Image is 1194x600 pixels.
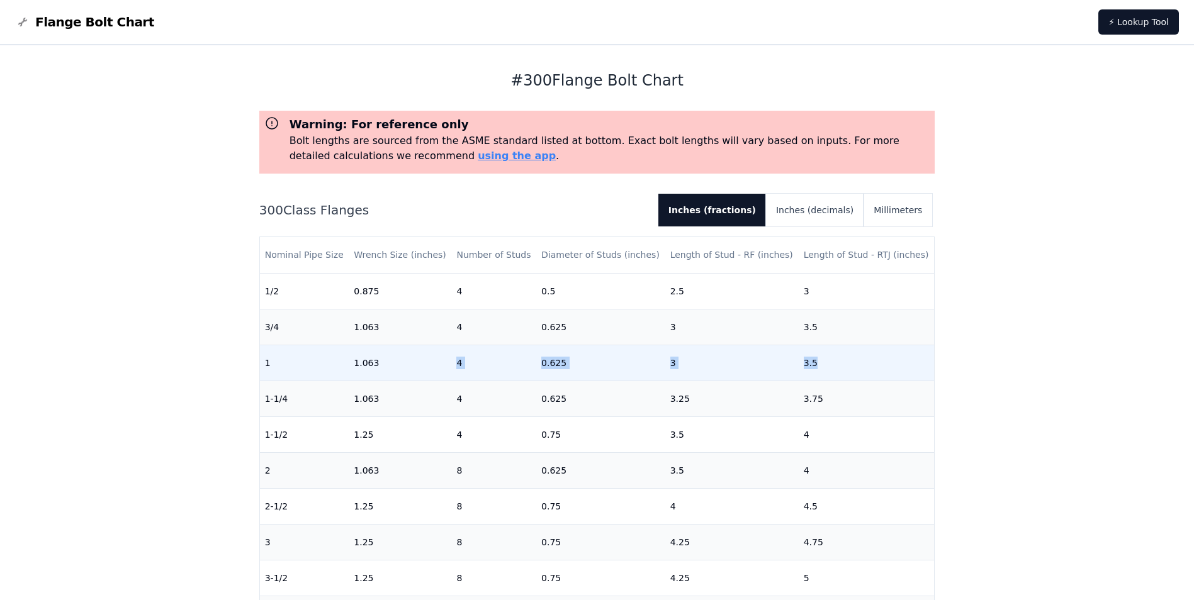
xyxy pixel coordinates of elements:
[290,116,930,133] h3: Warning: For reference only
[799,488,935,524] td: 4.5
[799,237,935,273] th: Length of Stud - RTJ (inches)
[864,194,932,226] button: Millimeters
[349,560,451,596] td: 1.25
[665,560,799,596] td: 4.25
[665,452,799,488] td: 3.5
[536,560,665,596] td: 0.75
[799,524,935,560] td: 4.75
[349,524,451,560] td: 1.25
[349,345,451,381] td: 1.063
[536,452,665,488] td: 0.625
[451,488,536,524] td: 8
[260,273,349,309] td: 1/2
[15,13,154,31] a: Flange Bolt Chart LogoFlange Bolt Chart
[451,273,536,309] td: 4
[536,273,665,309] td: 0.5
[349,273,451,309] td: 0.875
[665,237,799,273] th: Length of Stud - RF (inches)
[665,488,799,524] td: 4
[536,524,665,560] td: 0.75
[799,452,935,488] td: 4
[349,381,451,416] td: 1.063
[260,416,349,452] td: 1-1/2
[451,381,536,416] td: 4
[349,416,451,452] td: 1.25
[536,381,665,416] td: 0.625
[536,309,665,345] td: 0.625
[260,524,349,560] td: 3
[349,237,451,273] th: Wrench Size (inches)
[536,345,665,381] td: 0.625
[260,309,349,345] td: 3/4
[799,560,935,596] td: 5
[290,133,930,164] p: Bolt lengths are sourced from the ASME standard listed at bottom. Exact bolt lengths will vary ba...
[665,309,799,345] td: 3
[799,309,935,345] td: 3.5
[451,345,536,381] td: 4
[1098,9,1179,35] a: ⚡ Lookup Tool
[799,381,935,416] td: 3.75
[260,452,349,488] td: 2
[536,488,665,524] td: 0.75
[259,201,648,219] h2: 300 Class Flanges
[665,345,799,381] td: 3
[799,273,935,309] td: 3
[260,560,349,596] td: 3-1/2
[260,345,349,381] td: 1
[536,237,665,273] th: Diameter of Studs (inches)
[536,416,665,452] td: 0.75
[665,273,799,309] td: 2.5
[658,194,766,226] button: Inches (fractions)
[260,381,349,416] td: 1-1/4
[259,70,935,91] h1: # 300 Flange Bolt Chart
[260,488,349,524] td: 2-1/2
[665,381,799,416] td: 3.25
[451,524,536,560] td: 8
[799,416,935,452] td: 4
[349,309,451,345] td: 1.063
[451,560,536,596] td: 8
[451,452,536,488] td: 8
[260,237,349,273] th: Nominal Pipe Size
[766,194,864,226] button: Inches (decimals)
[451,309,536,345] td: 4
[665,524,799,560] td: 4.25
[665,416,799,452] td: 3.5
[451,416,536,452] td: 4
[15,14,30,30] img: Flange Bolt Chart Logo
[349,452,451,488] td: 1.063
[349,488,451,524] td: 1.25
[451,237,536,273] th: Number of Studs
[799,345,935,381] td: 3.5
[478,150,556,162] a: using the app
[35,13,154,31] span: Flange Bolt Chart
